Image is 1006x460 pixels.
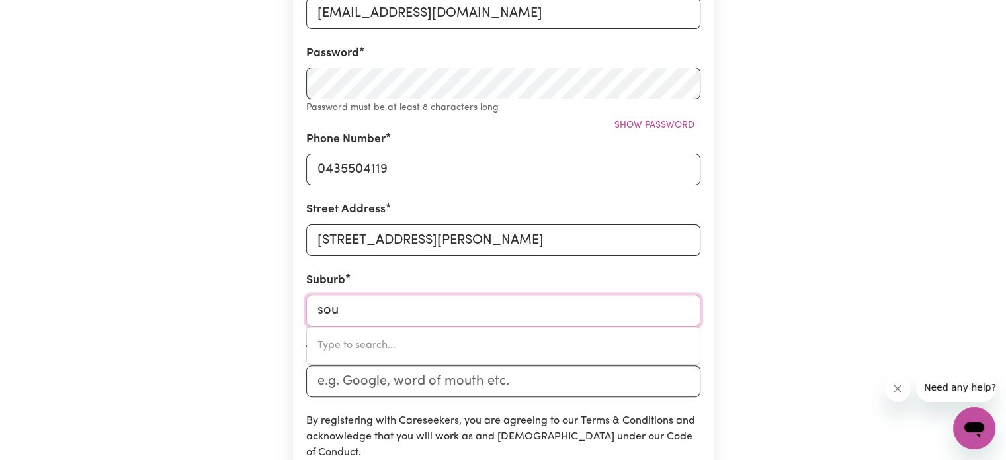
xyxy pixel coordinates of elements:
[884,375,911,402] iframe: Close message
[306,295,700,326] input: e.g. North Bondi, New South Wales
[306,154,700,185] input: e.g. 0412 345 678
[306,201,386,218] label: Street Address
[306,326,700,365] div: menu-options
[306,272,345,289] label: Suburb
[953,407,995,449] iframe: Button to launch messaging window
[306,45,359,62] label: Password
[306,131,386,148] label: Phone Number
[306,224,700,256] input: e.g. 221B Victoria St
[306,103,499,113] small: Password must be at least 8 characters long
[8,9,80,20] span: Need any help?
[614,120,694,130] span: Show password
[306,365,700,397] input: e.g. Google, word of mouth etc.
[608,115,700,136] button: Show password
[916,373,995,402] iframe: Message from company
